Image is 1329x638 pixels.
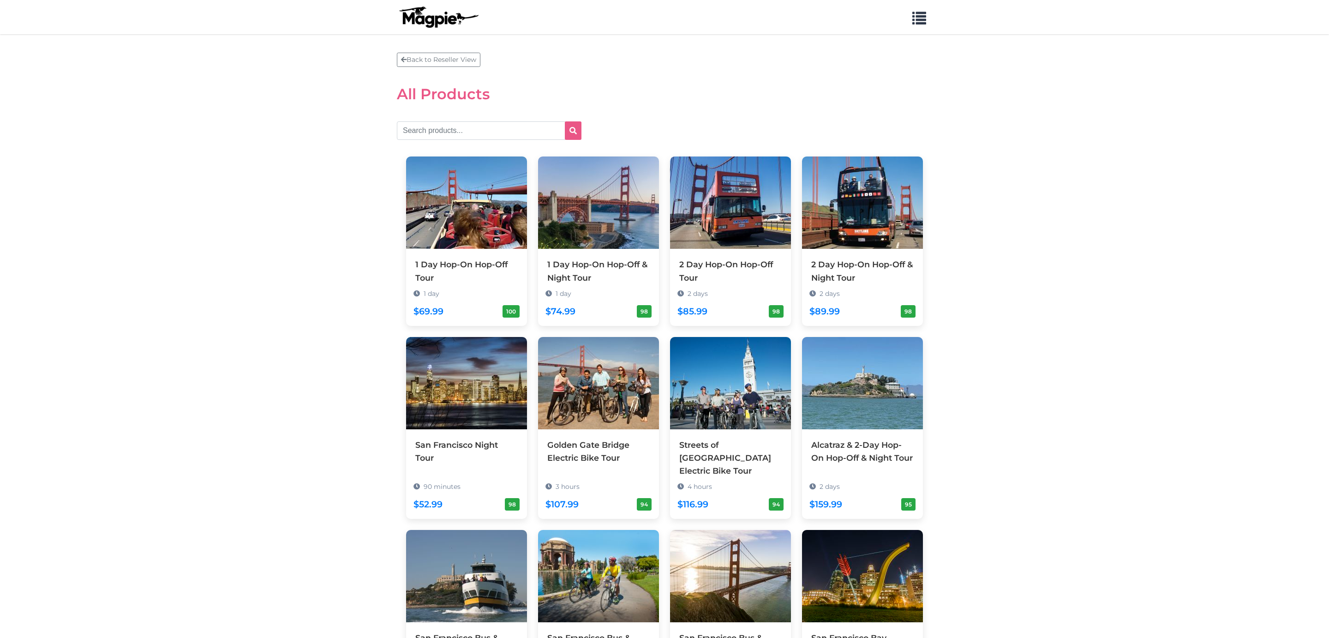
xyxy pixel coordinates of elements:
[670,156,791,325] a: 2 Day Hop-On Hop-Off Tour 2 days $85.99 98
[802,156,923,249] img: 2 Day Hop-On Hop-Off & Night Tour
[556,482,580,491] span: 3 hours
[415,258,518,284] div: 1 Day Hop-On Hop-Off Tour
[406,156,527,249] img: 1 Day Hop-On Hop-Off Tour
[415,439,518,464] div: San Francisco Night Tour
[670,156,791,249] img: 2 Day Hop-On Hop-Off Tour
[811,439,914,464] div: Alcatraz & 2-Day Hop-On Hop-Off & Night Tour
[545,497,579,512] div: $107.99
[547,258,650,284] div: 1 Day Hop-On Hop-Off & Night Tour
[424,482,461,491] span: 90 minutes
[538,337,659,506] a: Golden Gate Bridge Electric Bike Tour 3 hours $107.99 94
[538,337,659,429] img: Golden Gate Bridge Electric Bike Tour
[670,530,791,622] img: San Francisco Bus & Boat & Bike Adventure
[670,337,791,429] img: Streets of San Francisco Electric Bike Tour
[901,305,916,318] div: 98
[547,439,650,464] div: Golden Gate Bridge Electric Bike Tour
[820,482,840,491] span: 2 days
[809,497,842,512] div: $159.99
[688,482,712,491] span: 4 hours
[397,85,932,103] h2: All Products
[556,289,571,298] span: 1 day
[545,304,575,319] div: $74.99
[397,53,480,67] a: Back to Reseller View
[802,156,923,325] a: 2 Day Hop-On Hop-Off & Night Tour 2 days $89.99 98
[637,498,652,511] div: 94
[538,530,659,622] img: San Francisco Bus & Bike Adventure
[677,304,707,319] div: $85.99
[811,258,914,284] div: 2 Day Hop-On Hop-Off & Night Tour
[413,304,443,319] div: $69.99
[769,498,784,511] div: 94
[769,305,784,318] div: 98
[397,121,581,140] input: Search products...
[538,156,659,249] img: 1 Day Hop-On Hop-Off & Night Tour
[538,156,659,325] a: 1 Day Hop-On Hop-Off & Night Tour 1 day $74.99 98
[688,289,708,298] span: 2 days
[802,337,923,429] img: Alcatraz & 2-Day Hop-On Hop-Off & Night Tour
[424,289,439,298] span: 1 day
[809,304,840,319] div: $89.99
[406,530,527,622] img: San Francisco Bus & Boat Adventure
[397,6,480,28] img: logo-ab69f6fb50320c5b225c76a69d11143b.png
[802,337,923,506] a: Alcatraz & 2-Day Hop-On Hop-Off & Night Tour 2 days $159.99 95
[505,498,520,511] div: 98
[406,337,527,506] a: San Francisco Night Tour 90 minutes $52.99 98
[406,156,527,325] a: 1 Day Hop-On Hop-Off Tour 1 day $69.99 100
[802,530,923,622] img: San Francisco Bay Cruise & Double Decker Night Tour
[901,498,916,511] div: 95
[637,305,652,318] div: 98
[503,305,520,318] div: 100
[677,497,708,512] div: $116.99
[413,497,443,512] div: $52.99
[679,258,782,284] div: 2 Day Hop-On Hop-Off Tour
[679,439,782,477] div: Streets of [GEOGRAPHIC_DATA] Electric Bike Tour
[670,337,791,519] a: Streets of [GEOGRAPHIC_DATA] Electric Bike Tour 4 hours $116.99 94
[406,337,527,429] img: San Francisco Night Tour
[820,289,840,298] span: 2 days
